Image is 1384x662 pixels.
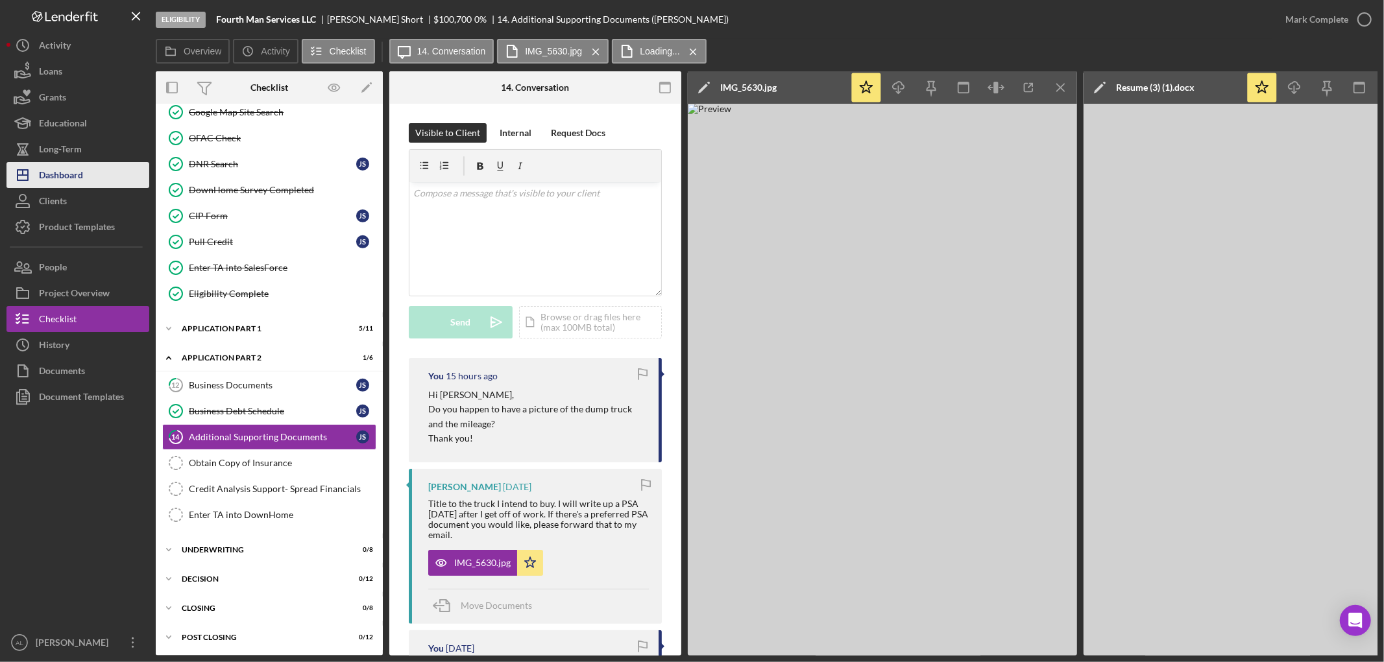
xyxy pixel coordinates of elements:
[182,325,341,333] div: Application Part 1
[544,123,612,143] button: Request Docs
[497,39,609,64] button: IMG_5630.jpg
[162,476,376,502] a: Credit Analysis Support- Spread Financials
[428,643,444,654] div: You
[350,633,373,641] div: 0 / 12
[409,123,487,143] button: Visible to Client
[162,125,376,151] a: OFAC Check
[500,123,531,143] div: Internal
[428,550,543,576] button: IMG_5630.jpg
[356,158,369,171] div: J S
[493,123,538,143] button: Internal
[434,14,472,25] span: $100,700
[189,380,356,390] div: Business Documents
[330,46,367,56] label: Checklist
[720,82,777,93] div: IMG_5630.jpg
[350,546,373,554] div: 0 / 8
[356,209,369,222] div: J S
[189,107,376,117] div: Google Map Site Search
[525,46,582,56] label: IMG_5630.jpg
[451,306,471,338] div: Send
[182,354,341,362] div: Application Part 2
[32,630,117,659] div: [PERSON_NAME]
[428,589,545,622] button: Move Documents
[162,372,376,398] a: 12Business DocumentsJS
[162,177,376,203] a: DownHome Survey Completed
[688,104,1077,656] img: Preview
[502,82,570,93] div: 14. Conversation
[474,14,487,25] div: 0 %
[417,46,486,56] label: 14. Conversation
[189,185,376,195] div: DownHome Survey Completed
[182,633,341,641] div: Post Closing
[389,39,494,64] button: 14. Conversation
[162,450,376,476] a: Obtain Copy of Insurance
[162,398,376,424] a: Business Debt ScheduleJS
[162,229,376,255] a: Pull CreditJS
[184,46,221,56] label: Overview
[612,39,707,64] button: Loading...
[162,99,376,125] a: Google Map Site Search
[327,14,434,25] div: [PERSON_NAME] Short
[1340,605,1371,636] div: Open Intercom Messenger
[428,402,646,431] p: Do you happen to have a picture of the dump truck and the mileage?
[356,405,369,418] div: J S
[6,630,149,656] button: AL[PERSON_NAME]
[415,123,480,143] div: Visible to Client
[454,558,511,568] div: IMG_5630.jpg
[428,499,649,540] div: Title to the truck I intend to buy. I will write up a PSA [DATE] after I get off of work. If ther...
[261,46,289,56] label: Activity
[172,381,180,389] tspan: 12
[189,133,376,143] div: OFAC Check
[498,14,729,25] div: 14. Additional Supporting Documents ([PERSON_NAME])
[1116,82,1195,93] div: Resume (3) (1).docx
[428,371,444,381] div: You
[189,263,376,273] div: Enter TA into SalesForce
[182,604,341,612] div: Closing
[350,575,373,583] div: 0 / 12
[356,431,369,443] div: J S
[156,39,230,64] button: Overview
[446,371,498,381] time: 2025-10-06 23:25
[302,39,375,64] button: Checklist
[16,639,23,646] text: AL
[350,325,373,333] div: 5 / 11
[409,306,513,338] button: Send
[1285,6,1348,32] div: Mark Complete
[162,502,376,528] a: Enter TA into DownHome
[428,431,646,445] p: Thank you!
[189,406,356,416] div: Business Debt Schedule
[156,12,206,28] div: Eligibility
[162,281,376,307] a: Eligibility Complete
[428,482,501,492] div: [PERSON_NAME]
